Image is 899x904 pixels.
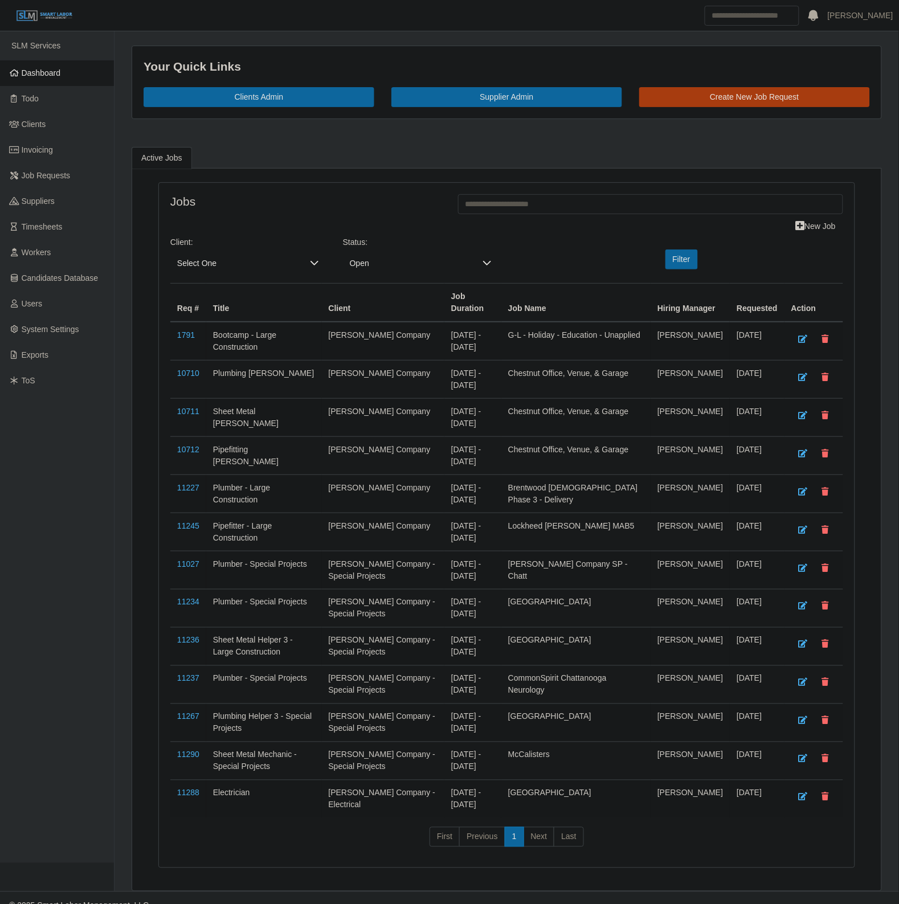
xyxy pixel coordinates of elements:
[444,360,501,398] td: [DATE] - [DATE]
[177,369,199,378] a: 10710
[444,742,501,780] td: [DATE] - [DATE]
[501,283,651,322] th: Job Name
[501,513,651,551] td: Lockheed [PERSON_NAME] MAB5
[444,322,501,361] td: [DATE] - [DATE]
[730,398,784,436] td: [DATE]
[177,521,199,530] a: 11245
[206,360,322,398] td: Plumbing [PERSON_NAME]
[22,273,99,283] span: Candidates Database
[206,436,322,475] td: Pipefitting [PERSON_NAME]
[206,589,322,627] td: Plumber - Special Projects
[144,87,374,107] a: Clients Admin
[501,589,651,627] td: [GEOGRAPHIC_DATA]
[11,41,60,50] span: SLM Services
[206,703,322,742] td: Plumbing Helper 3 - Special Projects
[322,360,444,398] td: [PERSON_NAME] Company
[651,742,730,780] td: [PERSON_NAME]
[501,742,651,780] td: McCalisters
[730,436,784,475] td: [DATE]
[22,299,43,308] span: Users
[170,253,303,274] span: Select One
[730,360,784,398] td: [DATE]
[651,551,730,589] td: [PERSON_NAME]
[444,513,501,551] td: [DATE] - [DATE]
[206,665,322,703] td: Plumber - Special Projects
[177,712,199,721] a: 11267
[177,559,199,568] a: 11027
[730,780,784,818] td: [DATE]
[16,10,73,22] img: SLM Logo
[22,120,46,129] span: Clients
[177,598,199,607] a: 11234
[501,322,651,361] td: G-L - Holiday - Education - Unapplied
[206,780,322,818] td: Electrician
[651,665,730,703] td: [PERSON_NAME]
[730,283,784,322] th: Requested
[784,283,843,322] th: Action
[322,627,444,665] td: [PERSON_NAME] Company - Special Projects
[444,665,501,703] td: [DATE] - [DATE]
[206,627,322,665] td: Sheet Metal Helper 3 - Large Construction
[730,703,784,742] td: [DATE]
[322,589,444,627] td: [PERSON_NAME] Company - Special Projects
[444,398,501,436] td: [DATE] - [DATE]
[651,780,730,818] td: [PERSON_NAME]
[501,551,651,589] td: [PERSON_NAME] Company SP - Chatt
[206,283,322,322] th: Title
[651,627,730,665] td: [PERSON_NAME]
[322,551,444,589] td: [PERSON_NAME] Company - Special Projects
[444,627,501,665] td: [DATE] - [DATE]
[22,94,39,103] span: Todo
[651,283,730,322] th: Hiring Manager
[444,589,501,627] td: [DATE] - [DATE]
[651,475,730,513] td: [PERSON_NAME]
[177,788,199,797] a: 11288
[206,398,322,436] td: Sheet Metal [PERSON_NAME]
[177,445,199,454] a: 10712
[651,398,730,436] td: [PERSON_NAME]
[730,665,784,703] td: [DATE]
[444,436,501,475] td: [DATE] - [DATE]
[501,703,651,742] td: [GEOGRAPHIC_DATA]
[22,248,51,257] span: Workers
[730,627,784,665] td: [DATE]
[501,436,651,475] td: Chestnut Office, Venue, & Garage
[144,58,870,76] div: Your Quick Links
[343,236,368,248] label: Status:
[177,750,199,759] a: 11290
[505,827,524,848] a: 1
[22,171,71,180] span: Job Requests
[501,780,651,818] td: [GEOGRAPHIC_DATA]
[322,475,444,513] td: [PERSON_NAME] Company
[730,475,784,513] td: [DATE]
[444,780,501,818] td: [DATE] - [DATE]
[343,253,476,274] span: Open
[177,636,199,645] a: 11236
[788,216,843,236] a: New Job
[22,145,53,154] span: Invoicing
[22,325,79,334] span: System Settings
[501,627,651,665] td: [GEOGRAPHIC_DATA]
[322,436,444,475] td: [PERSON_NAME] Company
[639,87,870,107] a: Create New Job Request
[170,194,441,208] h4: Jobs
[501,398,651,436] td: Chestnut Office, Venue, & Garage
[391,87,622,107] a: Supplier Admin
[22,222,63,231] span: Timesheets
[206,475,322,513] td: Plumber - Large Construction
[170,283,206,322] th: Req #
[444,475,501,513] td: [DATE] - [DATE]
[206,513,322,551] td: Pipefitter - Large Construction
[651,703,730,742] td: [PERSON_NAME]
[177,674,199,683] a: 11237
[322,513,444,551] td: [PERSON_NAME] Company
[501,475,651,513] td: Brentwood [DEMOGRAPHIC_DATA] Phase 3 - Delivery
[177,407,199,416] a: 10711
[665,249,698,269] button: Filter
[322,780,444,818] td: [PERSON_NAME] Company - Electrical
[22,350,48,359] span: Exports
[730,742,784,780] td: [DATE]
[322,283,444,322] th: Client
[206,551,322,589] td: Plumber - Special Projects
[322,322,444,361] td: [PERSON_NAME] Company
